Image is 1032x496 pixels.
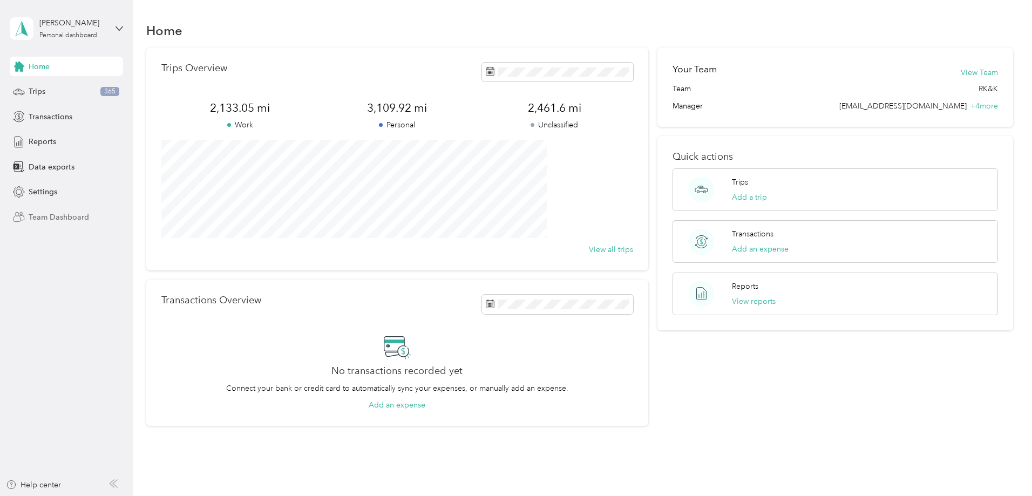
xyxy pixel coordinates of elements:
[961,67,998,78] button: View Team
[29,111,72,123] span: Transactions
[226,383,568,394] p: Connect your bank or credit card to automatically sync your expenses, or manually add an expense.
[589,244,633,255] button: View all trips
[100,87,119,97] span: 365
[970,101,998,111] span: + 4 more
[331,365,463,377] h2: No transactions recorded yet
[839,101,967,111] span: [EMAIL_ADDRESS][DOMAIN_NAME]
[29,86,45,97] span: Trips
[29,161,74,173] span: Data exports
[161,63,227,74] p: Trips Overview
[29,212,89,223] span: Team Dashboard
[732,228,773,240] p: Transactions
[732,176,748,188] p: Trips
[476,119,633,131] p: Unclassified
[39,32,97,39] div: Personal dashboard
[673,151,998,162] p: Quick actions
[979,83,998,94] span: RK&K
[732,243,789,255] button: Add an expense
[146,25,182,36] h1: Home
[29,136,56,147] span: Reports
[29,61,50,72] span: Home
[732,296,776,307] button: View reports
[161,119,318,131] p: Work
[732,192,767,203] button: Add a trip
[39,17,107,29] div: [PERSON_NAME]
[6,479,61,491] button: Help center
[732,281,758,292] p: Reports
[29,186,57,198] span: Settings
[673,83,691,94] span: Team
[972,436,1032,496] iframe: Everlance-gr Chat Button Frame
[673,100,703,112] span: Manager
[318,119,476,131] p: Personal
[369,399,425,411] button: Add an expense
[161,100,318,115] span: 2,133.05 mi
[673,63,717,76] h2: Your Team
[161,295,261,306] p: Transactions Overview
[318,100,476,115] span: 3,109.92 mi
[476,100,633,115] span: 2,461.6 mi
